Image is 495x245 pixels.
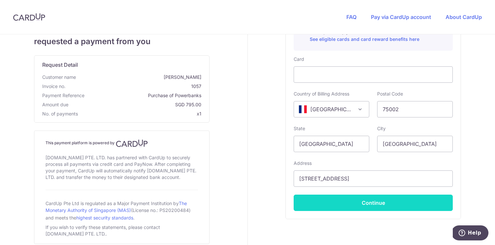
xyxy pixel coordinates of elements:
img: CardUp [13,13,45,21]
span: Invoice no. [42,83,65,90]
span: 1057 [68,83,201,90]
label: Card [294,56,304,62]
div: [DOMAIN_NAME] PTE. LTD. has partnered with CardUp to securely process all payments via credit car... [46,153,198,182]
span: [PERSON_NAME] [79,74,201,80]
label: Address [294,160,312,166]
label: State [294,125,305,132]
div: CardUp Pte Ltd is regulated as a Major Payment Institution by (License no.: PS20200484) and meets... [46,198,198,223]
a: About CardUp [446,14,482,20]
span: No. of payments [42,111,78,117]
a: The Monetary Authority of Singapore (MAS) [46,201,187,213]
a: highest security standards [76,215,133,220]
span: x1 [197,111,201,116]
h4: This payment platform is powered by [46,139,198,147]
iframe: Secure card payment input frame [299,71,447,79]
label: Country of Billing Address [294,91,349,97]
div: If you wish to verify these statements, please contact [DOMAIN_NAME] PTE. LTD.. [46,223,198,238]
label: City [377,125,386,132]
span: translation missing: en.payment_reference [42,93,84,98]
a: Pay via CardUp account [371,14,431,20]
span: requested a payment from you [34,36,210,47]
input: Example 123456 [377,101,453,117]
span: Amount due [42,101,68,108]
iframe: Opens a widget where you can find more information [453,225,488,242]
label: Postal Code [377,91,403,97]
img: CardUp [116,139,148,147]
span: France [294,101,369,117]
a: See eligible cards and card reward benefits here [310,36,419,42]
span: Customer name [42,74,76,80]
span: Purchase of Powerbanks [87,92,201,99]
a: FAQ [346,14,357,20]
button: Continue [294,195,453,211]
span: SGD 795.00 [71,101,201,108]
span: translation missing: en.request_detail [42,61,78,68]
